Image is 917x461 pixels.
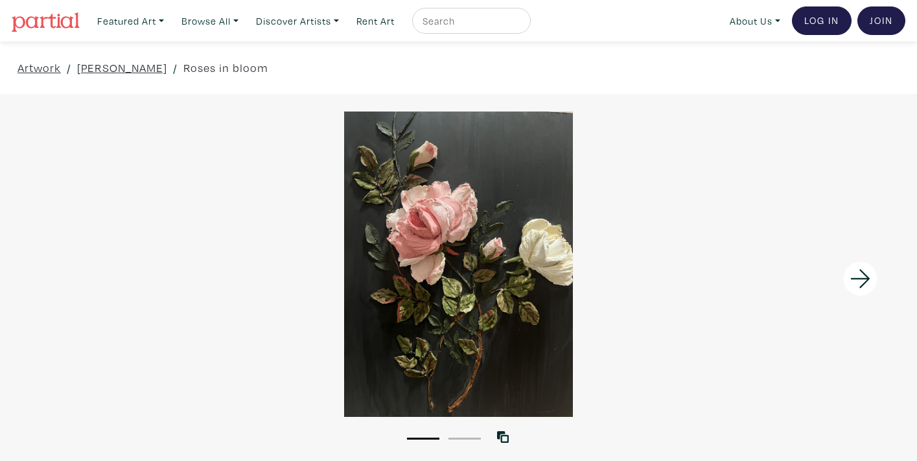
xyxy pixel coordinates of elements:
span: / [173,59,178,77]
a: [PERSON_NAME] [77,59,167,77]
a: Discover Artists [250,8,345,34]
input: Search [421,13,518,29]
a: Featured Art [91,8,170,34]
a: Browse All [176,8,244,34]
a: Artwork [17,59,61,77]
button: 2 of 2 [448,438,481,440]
a: Join [857,6,905,35]
button: 1 of 2 [407,438,439,440]
a: Rent Art [351,8,400,34]
span: / [67,59,71,77]
a: Roses in bloom [183,59,268,77]
a: About Us [724,8,786,34]
a: Log In [792,6,852,35]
